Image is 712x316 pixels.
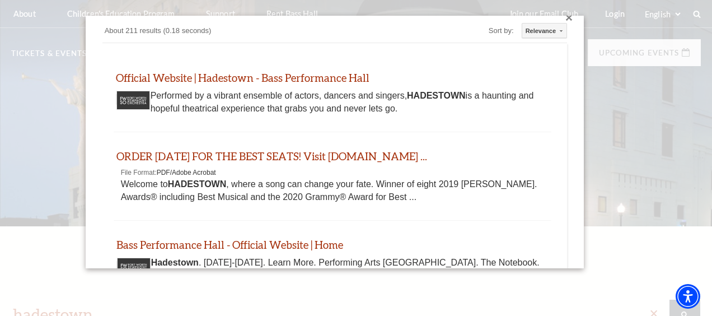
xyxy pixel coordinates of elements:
div: Welcome to , where a song can change your fate. Winner of eight 2019 [PERSON_NAME]. Awards® inclu... [121,178,544,203]
div: About 211 results (0.18 seconds) [102,25,375,40]
div: . [DATE]-[DATE]. Learn More. Performing Arts [GEOGRAPHIC_DATA]. The Notebook. [DATE]-[DATE]. Lear... [121,257,544,294]
a: ORDER [DATE] FOR THE BEST SEATS! Visit [DOMAIN_NAME] ... [116,150,427,162]
span: File Format: [121,169,157,176]
a: Bass Performance Hall - Official Website | Home [116,238,343,251]
a: Official Website | Hadestown - Bass Performance Hall [116,71,369,84]
img: Thumbnail image [117,258,151,276]
div: Sort by: [489,24,517,38]
img: Thumbnail image [116,91,150,109]
span: PDF/Adobe Acrobat [157,169,216,176]
b: HADESTOWN [407,91,466,100]
div: Relevance [526,24,551,39]
b: Hadestown [151,258,199,267]
div: Performed by a vibrant ensemble of actors, dancers and singers, is a haunting and hopeful theatri... [120,90,545,115]
b: HADESTOWN [168,179,227,189]
div: Accessibility Menu [676,284,700,309]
